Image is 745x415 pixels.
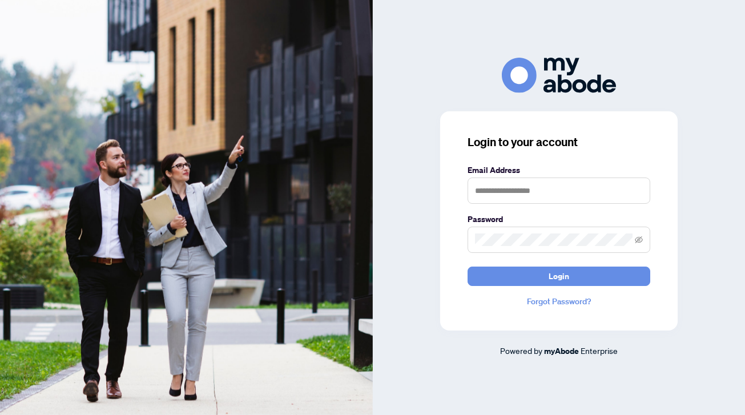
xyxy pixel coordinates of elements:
a: Forgot Password? [468,295,650,308]
button: Login [468,267,650,286]
span: Enterprise [581,345,618,356]
img: ma-logo [502,58,616,92]
span: eye-invisible [635,236,643,244]
a: myAbode [544,345,579,357]
label: Password [468,213,650,225]
h3: Login to your account [468,134,650,150]
span: Powered by [500,345,542,356]
span: Login [549,267,569,285]
label: Email Address [468,164,650,176]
